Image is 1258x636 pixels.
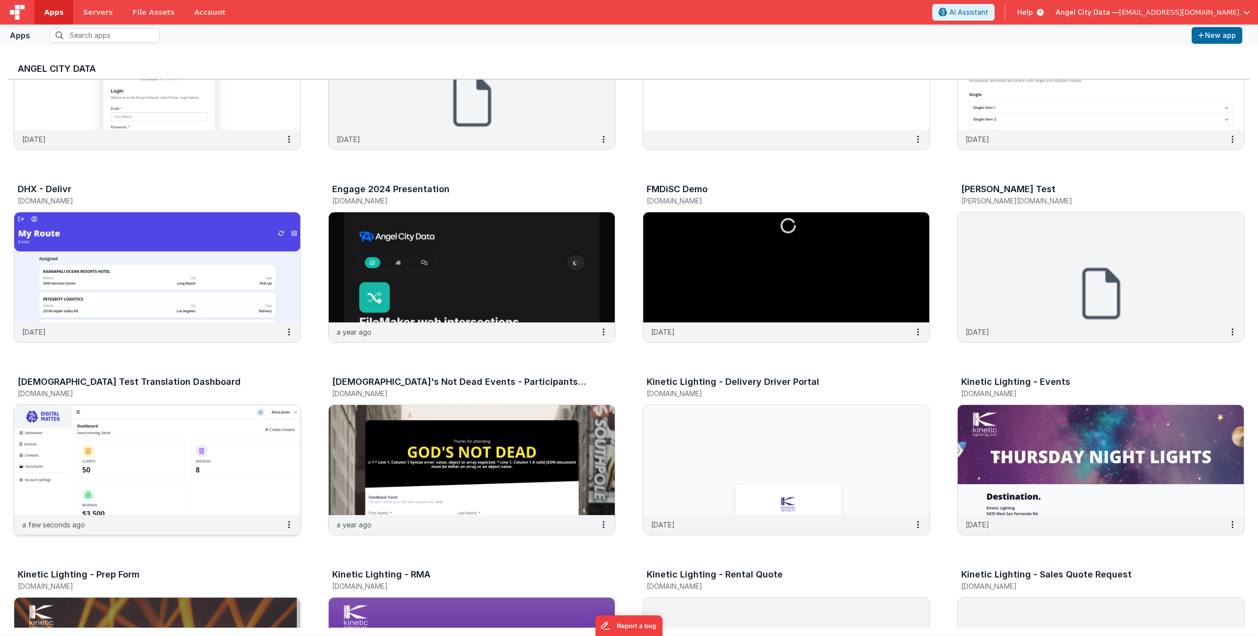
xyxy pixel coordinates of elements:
h3: Kinetic Lighting - Rental Quote [647,570,783,579]
p: a few seconds ago [22,520,85,530]
p: [DATE] [966,134,989,145]
p: [DATE] [651,520,675,530]
h3: DHX - Delivr [18,184,71,194]
p: a year ago [337,327,372,337]
button: New app [1192,27,1242,44]
span: Apps [44,7,63,17]
h3: Kinetic Lighting - Sales Quote Request [961,570,1132,579]
h5: [DOMAIN_NAME] [18,390,276,397]
h5: [DOMAIN_NAME] [961,582,1220,590]
span: Help [1017,7,1033,17]
h5: [DOMAIN_NAME] [332,390,591,397]
h3: [PERSON_NAME] Test [961,184,1056,194]
span: Servers [83,7,113,17]
button: Angel City Data — [EMAIL_ADDRESS][DOMAIN_NAME] [1056,7,1250,17]
iframe: Marker.io feedback button [596,615,663,636]
h3: Kinetic Lighting - Prep Form [18,570,140,579]
h3: Kinetic Lighting - Delivery Driver Portal [647,377,819,387]
h5: [DOMAIN_NAME] [18,582,276,590]
input: Search apps [50,28,160,43]
p: [DATE] [337,134,360,145]
span: [EMAIL_ADDRESS][DOMAIN_NAME] [1119,7,1239,17]
h5: [DOMAIN_NAME] [647,582,905,590]
h5: [DOMAIN_NAME] [18,197,276,204]
p: a year ago [337,520,372,530]
span: Angel City Data — [1056,7,1119,17]
p: [DATE] [966,327,989,337]
h5: [PERSON_NAME][DOMAIN_NAME] [961,197,1220,204]
p: [DATE] [966,520,989,530]
p: [DATE] [651,327,675,337]
span: AI Assistant [949,7,988,17]
h3: Kinetic Lighting - RMA [332,570,430,579]
h5: [DOMAIN_NAME] [332,582,591,590]
h5: [DOMAIN_NAME] [647,197,905,204]
div: Apps [10,29,30,41]
h3: [DEMOGRAPHIC_DATA]'s Not Dead Events - Participants Forms & Surveys [332,377,588,387]
h5: [DOMAIN_NAME] [961,390,1220,397]
p: [DATE] [22,134,46,145]
h3: [DEMOGRAPHIC_DATA] Test Translation Dashboard [18,377,241,387]
h5: [DOMAIN_NAME] [647,390,905,397]
h5: [DOMAIN_NAME] [332,197,591,204]
h3: Engage 2024 Presentation [332,184,450,194]
h3: FMDiSC Demo [647,184,708,194]
h3: Kinetic Lighting - Events [961,377,1070,387]
span: File Assets [133,7,175,17]
button: AI Assistant [932,4,995,21]
h3: Angel City Data [18,64,1240,74]
p: [DATE] [22,327,46,337]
